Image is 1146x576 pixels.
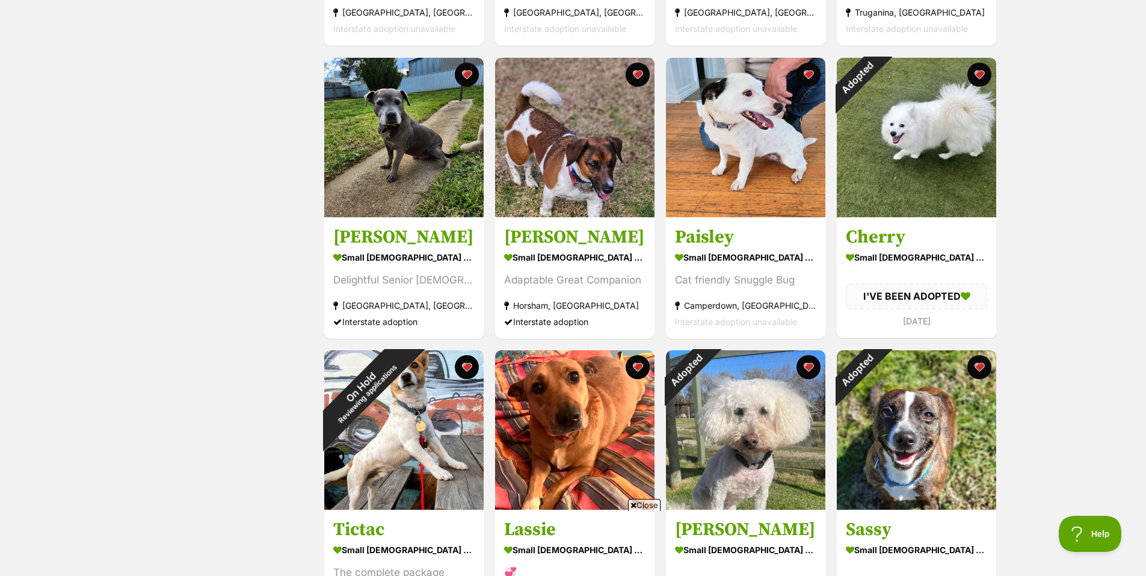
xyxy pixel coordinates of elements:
button: favourite [626,63,650,87]
div: Camperdown, [GEOGRAPHIC_DATA] [675,297,816,314]
div: Horsham, [GEOGRAPHIC_DATA] [504,297,645,314]
div: small [DEMOGRAPHIC_DATA] Dog [504,249,645,266]
div: small [DEMOGRAPHIC_DATA] Dog [333,541,475,559]
img: Paisley [666,58,825,217]
div: On Hold [297,324,430,457]
span: Interstate adoption unavailable [675,24,797,34]
img: Charlie [666,350,825,510]
div: Adopted [821,335,892,406]
button: favourite [455,63,479,87]
a: Paisley small [DEMOGRAPHIC_DATA] Dog Cat friendly Snuggle Bug Camperdown, [GEOGRAPHIC_DATA] Inter... [666,217,825,339]
div: small [DEMOGRAPHIC_DATA] Dog [846,249,987,266]
a: On HoldReviewing applications [324,500,484,512]
div: [GEOGRAPHIC_DATA], [GEOGRAPHIC_DATA] [333,297,475,314]
img: Sara [324,58,484,217]
button: favourite [796,63,821,87]
span: Close [628,499,661,511]
img: Lassie [495,350,655,510]
iframe: Help Scout Beacon - Open [1059,516,1122,552]
span: Interstate adoption unavailable [333,24,455,34]
div: small [DEMOGRAPHIC_DATA] Dog [846,541,987,559]
div: Adopted [821,42,892,114]
a: Adopted [837,208,996,220]
div: small [DEMOGRAPHIC_DATA] Dog [333,249,475,266]
div: Truganina, [GEOGRAPHIC_DATA] [846,5,987,21]
div: Adaptable Great Companion [504,272,645,288]
div: Cat friendly Snuggle Bug [675,272,816,288]
span: Interstate adoption unavailable [675,317,797,327]
img: Oliver [495,58,655,217]
button: favourite [967,63,991,87]
img: Sassy [837,350,996,510]
button: favourite [967,355,991,379]
div: [GEOGRAPHIC_DATA], [GEOGRAPHIC_DATA] [333,5,475,21]
h3: Sassy [846,518,987,541]
a: [PERSON_NAME] small [DEMOGRAPHIC_DATA] Dog Delightful Senior [DEMOGRAPHIC_DATA] [GEOGRAPHIC_DATA]... [324,217,484,339]
a: Adopted [666,500,825,512]
span: Interstate adoption unavailable [846,24,968,34]
div: Interstate adoption [333,314,475,330]
a: Adopted [837,500,996,512]
div: [GEOGRAPHIC_DATA], [GEOGRAPHIC_DATA] [675,5,816,21]
a: Cherry small [DEMOGRAPHIC_DATA] Dog I'VE BEEN ADOPTED [DATE] favourite [837,217,996,338]
div: [GEOGRAPHIC_DATA], [GEOGRAPHIC_DATA] [504,5,645,21]
div: I'VE BEEN ADOPTED [846,283,987,309]
h3: Paisley [675,226,816,249]
iframe: Advertisement [354,516,792,570]
div: small [DEMOGRAPHIC_DATA] Dog [675,249,816,266]
span: Reviewing applications [336,363,398,425]
button: favourite [626,355,650,379]
img: Cherry [837,58,996,217]
div: Delightful Senior [DEMOGRAPHIC_DATA] [333,272,475,288]
span: Interstate adoption unavailable [504,24,626,34]
div: small [DEMOGRAPHIC_DATA] Dog [675,541,816,559]
div: [DATE] [846,312,987,329]
div: Interstate adoption [504,314,645,330]
h3: Cherry [846,226,987,249]
h3: [PERSON_NAME] [333,226,475,249]
button: favourite [796,355,821,379]
button: favourite [455,355,479,379]
a: [PERSON_NAME] small [DEMOGRAPHIC_DATA] Dog Adaptable Great Companion Horsham, [GEOGRAPHIC_DATA] I... [495,217,655,339]
img: Tictac [324,350,484,510]
h3: [PERSON_NAME] [504,226,645,249]
div: Adopted [650,335,721,406]
h3: [PERSON_NAME] [675,518,816,541]
h3: Tictac [333,518,475,541]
